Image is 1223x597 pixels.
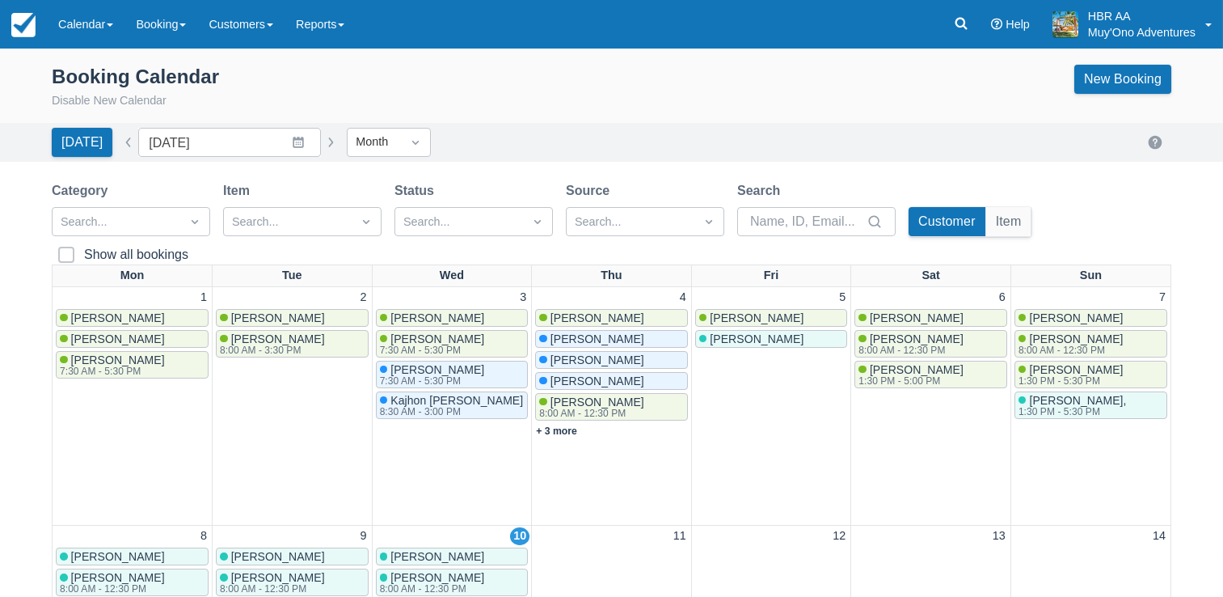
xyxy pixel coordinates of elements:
div: 7:30 AM - 5:30 PM [60,366,162,376]
span: [PERSON_NAME] [390,363,484,376]
a: 9 [357,527,370,545]
a: [PERSON_NAME] [695,309,848,327]
span: Dropdown icon [701,214,717,230]
span: [PERSON_NAME] [231,550,325,563]
span: [PERSON_NAME] [390,311,484,324]
a: [PERSON_NAME] [535,372,688,390]
span: [PERSON_NAME] [550,375,644,387]
a: + 3 more [536,426,577,437]
a: Kajhon [PERSON_NAME]8:30 AM - 3:00 PM [376,392,529,419]
a: [PERSON_NAME] [1014,309,1167,327]
i: Help [991,19,1002,30]
button: [DATE] [52,128,112,157]
a: Mon [117,265,148,286]
span: [PERSON_NAME] [1029,332,1123,345]
a: 8 [197,527,210,545]
span: [PERSON_NAME] [71,354,165,366]
span: [PERSON_NAME] [1029,363,1123,376]
a: [PERSON_NAME]7:30 AM - 5:30 PM [376,361,529,388]
a: [PERSON_NAME]1:30 PM - 5:00 PM [854,361,1007,388]
span: [PERSON_NAME] [71,311,165,324]
a: Tue [279,265,306,286]
a: 3 [517,289,529,307]
a: 4 [677,289,690,307]
button: Item [986,207,1031,236]
span: [PERSON_NAME] [550,332,644,345]
a: 6 [996,289,1009,307]
img: A20 [1052,11,1078,37]
span: Dropdown icon [187,214,203,230]
span: [PERSON_NAME] [1029,311,1123,324]
span: Dropdown icon [358,214,374,230]
a: New Booking [1074,65,1171,94]
div: 8:00 AM - 3:30 PM [220,345,322,355]
a: [PERSON_NAME]7:30 AM - 5:30 PM [56,351,209,379]
a: [PERSON_NAME]8:00 AM - 3:30 PM [216,330,369,358]
a: Sat [918,265,943,286]
span: Dropdown icon [407,134,424,150]
a: Wed [436,265,467,286]
div: 1:30 PM - 5:00 PM [858,376,960,386]
div: 8:00 AM - 12:30 PM [220,584,322,594]
div: 7:30 AM - 5:30 PM [380,345,482,355]
div: 8:30 AM - 3:00 PM [380,407,521,417]
a: [PERSON_NAME]8:00 AM - 12:30 PM [376,569,529,596]
label: Source [566,181,616,201]
a: [PERSON_NAME],1:30 PM - 5:30 PM [1014,392,1167,419]
a: 14 [1149,527,1169,545]
label: Category [52,181,114,201]
div: 8:00 AM - 12:30 PM [539,409,641,418]
div: Show all bookings [84,247,188,263]
a: 2 [357,289,370,307]
a: [PERSON_NAME]8:00 AM - 12:30 PM [1014,330,1167,358]
label: Search [737,181,787,201]
input: Name, ID, Email... [750,207,863,236]
span: [PERSON_NAME] [550,311,644,324]
div: Booking Calendar [52,65,219,89]
a: [PERSON_NAME] [56,309,209,327]
span: [PERSON_NAME] [390,571,484,584]
span: [PERSON_NAME] [390,550,484,563]
a: 13 [989,527,1009,545]
a: [PERSON_NAME] [695,330,848,348]
div: 8:00 AM - 12:30 PM [380,584,482,594]
p: HBR AA [1088,8,1196,24]
span: [PERSON_NAME] [231,332,325,345]
button: Disable New Calendar [52,92,167,110]
span: [PERSON_NAME] [71,550,165,563]
input: Date [138,128,321,157]
p: Muy'Ono Adventures [1088,24,1196,40]
span: [PERSON_NAME], [1029,394,1126,407]
a: 7 [1156,289,1169,307]
a: [PERSON_NAME]8:00 AM - 12:30 PM [854,330,1007,358]
a: [PERSON_NAME] [376,548,529,565]
span: [PERSON_NAME] [390,332,484,345]
span: [PERSON_NAME] [550,396,644,409]
a: [PERSON_NAME]1:30 PM - 5:30 PM [1014,361,1167,388]
a: [PERSON_NAME] [535,351,688,369]
span: [PERSON_NAME] [870,332,964,345]
img: checkfront-main-nav-mini-logo.png [11,13,36,37]
a: [PERSON_NAME] [216,548,369,565]
div: 8:00 AM - 12:30 PM [60,584,162,594]
a: [PERSON_NAME] [376,309,529,327]
a: 12 [829,527,849,545]
a: 10 [510,527,529,545]
a: Sun [1077,265,1105,286]
span: [PERSON_NAME] [870,363,964,376]
span: Dropdown icon [529,214,546,230]
a: 1 [197,289,210,307]
button: Customer [909,207,985,236]
a: [PERSON_NAME] [535,309,688,327]
span: [PERSON_NAME] [231,571,325,584]
a: [PERSON_NAME]8:00 AM - 12:30 PM [535,393,688,421]
a: 5 [836,289,849,307]
span: Help [1006,18,1030,31]
span: [PERSON_NAME] [710,311,803,324]
div: 8:00 AM - 12:30 PM [858,345,960,355]
label: Status [394,181,441,201]
a: [PERSON_NAME]8:00 AM - 12:30 PM [216,569,369,596]
a: Thu [597,265,625,286]
div: 1:30 PM - 5:30 PM [1018,407,1124,417]
div: 1:30 PM - 5:30 PM [1018,376,1120,386]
